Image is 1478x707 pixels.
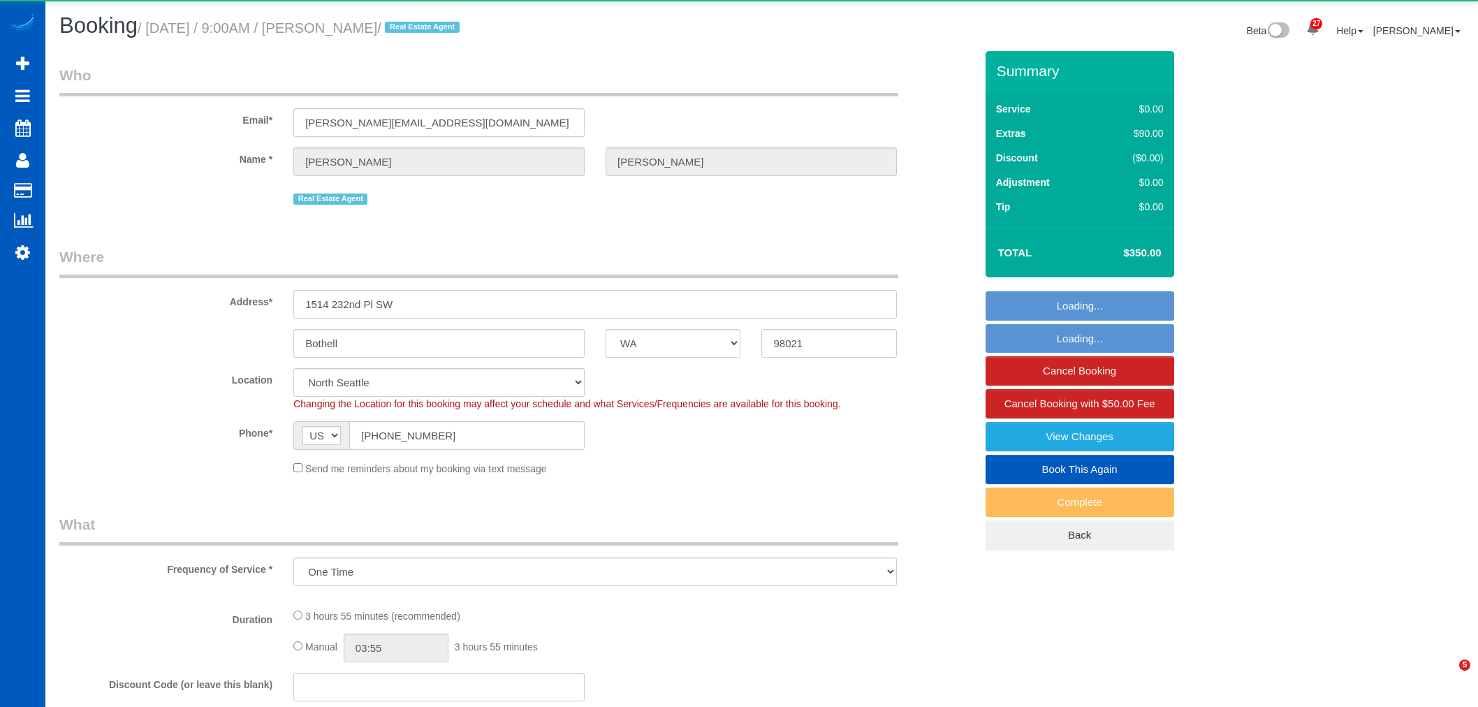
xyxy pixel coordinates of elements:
[49,290,283,309] label: Address*
[986,455,1174,484] a: Book This Again
[49,368,283,387] label: Location
[996,175,1050,189] label: Adjustment
[996,102,1031,116] label: Service
[606,147,897,176] input: Last Name*
[293,194,367,205] span: Real Estate Agent
[49,147,283,166] label: Name *
[49,421,283,440] label: Phone*
[377,20,464,36] span: /
[1104,151,1164,165] div: ($0.00)
[49,108,283,127] label: Email*
[1104,102,1164,116] div: $0.00
[996,200,1011,214] label: Tip
[996,126,1026,140] label: Extras
[1431,659,1464,693] iframe: Intercom live chat
[1336,25,1363,36] a: Help
[59,514,898,546] legend: What
[8,14,36,34] img: Automaid Logo
[986,520,1174,550] a: Back
[293,398,840,409] span: Changing the Location for this booking may affect your schedule and what Services/Frequencies are...
[138,20,464,36] small: / [DATE] / 9:00AM / [PERSON_NAME]
[1373,25,1461,36] a: [PERSON_NAME]
[385,22,459,33] span: Real Estate Agent
[59,247,898,278] legend: Where
[986,389,1174,418] a: Cancel Booking with $50.00 Fee
[49,608,283,627] label: Duration
[996,151,1038,165] label: Discount
[1266,22,1289,41] img: New interface
[1081,247,1161,259] h4: $350.00
[1459,659,1470,671] span: 5
[997,63,1167,79] h3: Summary
[293,108,585,137] input: Email*
[986,422,1174,451] a: View Changes
[1247,25,1290,36] a: Beta
[305,463,547,474] span: Send me reminders about my booking via text message
[305,611,460,622] span: 3 hours 55 minutes (recommended)
[1104,200,1164,214] div: $0.00
[1104,175,1164,189] div: $0.00
[1004,398,1155,409] span: Cancel Booking with $50.00 Fee
[455,641,538,653] span: 3 hours 55 minutes
[1310,18,1322,29] span: 27
[305,641,337,653] span: Manual
[998,247,1032,258] strong: Total
[349,421,585,450] input: Phone*
[59,65,898,96] legend: Who
[1104,126,1164,140] div: $90.00
[49,673,283,692] label: Discount Code (or leave this blank)
[293,147,585,176] input: First Name*
[293,329,585,358] input: City*
[986,356,1174,386] a: Cancel Booking
[761,329,896,358] input: Zip Code*
[49,557,283,576] label: Frequency of Service *
[1299,14,1326,45] a: 27
[59,13,138,38] span: Booking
